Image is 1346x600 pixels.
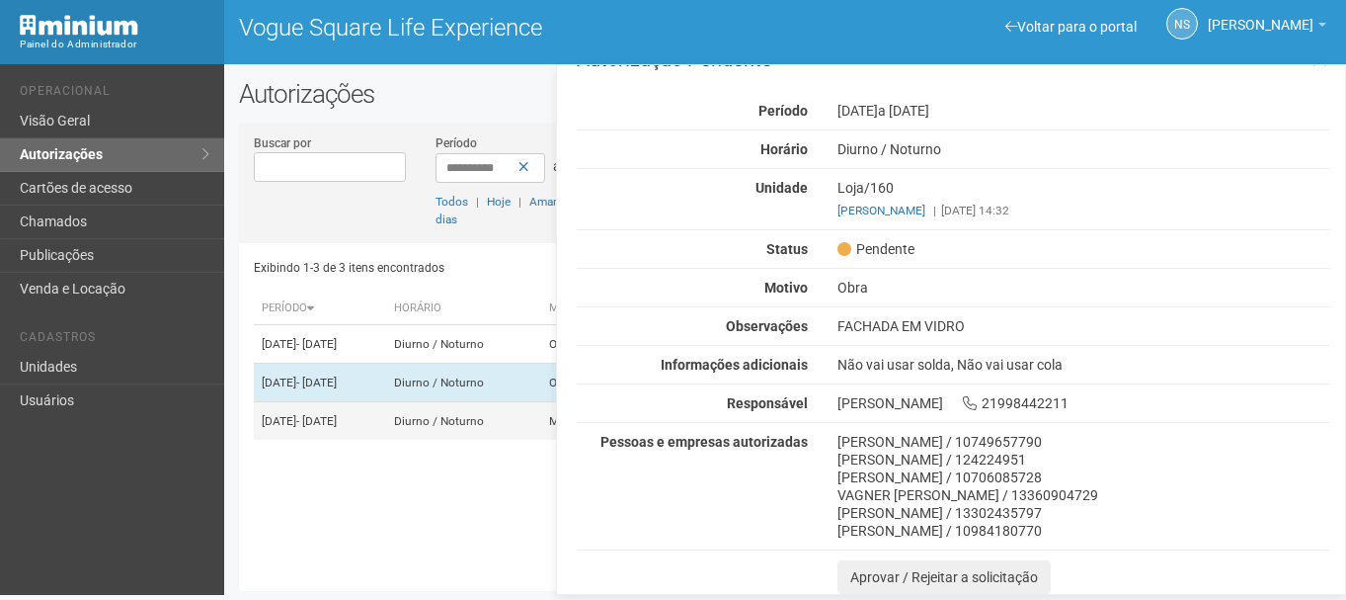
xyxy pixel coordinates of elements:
[837,486,1330,504] div: VAGNER [PERSON_NAME] / 13360904729
[239,79,1331,109] h2: Autorizações
[541,364,660,402] td: Obra
[20,15,138,36] img: Minium
[837,433,1330,451] div: [PERSON_NAME] / 10749657790
[296,376,337,389] span: - [DATE]
[837,202,1330,219] div: [DATE] 14:32
[1005,19,1137,35] a: Voltar para o portal
[487,195,511,209] a: Hoje
[837,504,1330,522] div: [PERSON_NAME] / 13302435797
[518,195,521,209] span: |
[727,395,808,411] strong: Responsável
[20,330,209,351] li: Cadastros
[764,280,808,296] strong: Motivo
[837,522,1330,540] div: [PERSON_NAME] / 10984180770
[541,325,660,364] td: Outros
[600,434,808,450] strong: Pessoas e empresas autorizadas
[20,84,209,105] li: Operacional
[878,103,929,119] span: a [DATE]
[435,134,477,152] label: Período
[1166,8,1198,40] a: NS
[766,241,808,257] strong: Status
[541,293,660,325] th: Motivo
[254,134,311,152] label: Buscar por
[386,364,540,402] td: Diurno / Noturno
[823,140,1345,158] div: Diurno / Noturno
[837,469,1330,486] div: [PERSON_NAME] / 10706085728
[823,179,1345,219] div: Loja/160
[20,36,209,53] div: Painel do Administrador
[476,195,479,209] span: |
[254,402,386,441] td: [DATE]
[837,560,1051,594] button: Aprovar / Rejeitar a solicitação
[529,195,573,209] a: Amanhã
[760,141,808,157] strong: Horário
[541,402,660,441] td: Manutenção
[553,158,561,174] span: a
[823,356,1345,374] div: Não vai usar solda, Não vai usar cola
[823,317,1345,335] div: FACHADA EM VIDRO
[823,394,1345,412] div: [PERSON_NAME] 21998442211
[386,402,540,441] td: Diurno / Noturno
[1208,20,1326,36] a: [PERSON_NAME]
[254,325,386,364] td: [DATE]
[661,357,808,373] strong: Informações adicionais
[239,15,770,41] h1: Vogue Square Life Experience
[755,180,808,196] strong: Unidade
[823,279,1345,297] div: Obra
[254,293,386,325] th: Período
[726,318,808,334] strong: Observações
[254,253,780,283] div: Exibindo 1-3 de 3 itens encontrados
[933,204,936,217] span: |
[577,49,1330,69] h3: Autorização Pendente
[837,451,1330,469] div: [PERSON_NAME] / 124224951
[823,102,1345,120] div: [DATE]
[296,414,337,428] span: - [DATE]
[254,364,386,402] td: [DATE]
[296,337,337,351] span: - [DATE]
[758,103,808,119] strong: Período
[386,325,540,364] td: Diurno / Noturno
[837,204,925,217] a: [PERSON_NAME]
[386,293,540,325] th: Horário
[435,195,468,209] a: Todos
[837,240,914,258] span: Pendente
